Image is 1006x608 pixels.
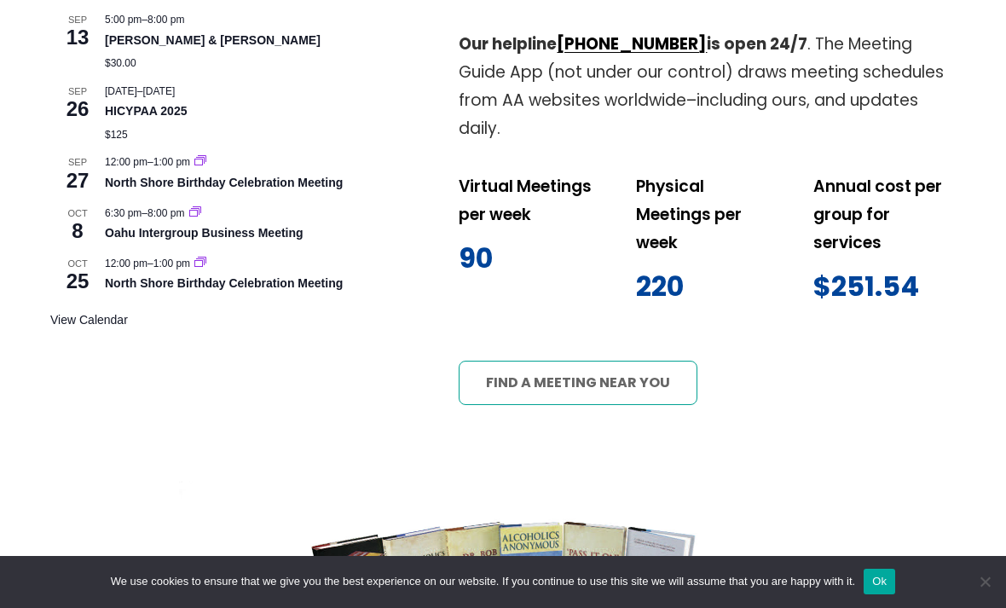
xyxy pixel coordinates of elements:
a: North Shore Birthday Celebration Meeting [105,176,343,190]
p: 220 [636,263,779,310]
span: 12:00 pm [105,258,147,269]
span: No [976,573,993,590]
time: – [105,207,188,219]
p: Virtual Meetings per week [459,172,602,229]
a: [PERSON_NAME] & [PERSON_NAME] [105,33,321,48]
a: Find a meeting near you [459,361,697,405]
span: 25 [50,267,105,296]
span: 13 [50,23,105,52]
a: View Calendar [50,313,128,327]
span: 27 [50,166,105,195]
strong: Our helpline is open 24/7 [459,32,807,55]
p: 90 [459,235,602,282]
span: Oct [50,206,105,221]
a: Event series: North Shore Birthday Celebration Meeting [194,258,206,269]
a: Event series: Oahu Intergroup Business Meeting [189,207,201,219]
span: $125 [105,129,128,141]
span: We use cookies to ensure that we give you the best experience on our website. If you continue to ... [111,573,855,590]
time: – [105,85,175,97]
span: $30.00 [105,57,136,69]
a: Event series: North Shore Birthday Celebration Meeting [194,156,206,168]
a: [PHONE_NUMBER] [557,32,707,55]
button: Ok [864,569,895,594]
span: 6:30 pm [105,207,142,219]
span: Sep [50,13,105,27]
span: [DATE] [142,85,175,97]
p: $251.54 [813,263,957,310]
p: Annual cost per group for services [813,172,957,257]
span: Sep [50,155,105,170]
a: North Shore Birthday Celebration Meeting [105,276,343,291]
span: [DATE] [105,85,137,97]
span: 1:00 pm [153,156,190,168]
a: HICYPAA 2025 [105,104,187,119]
span: Sep [50,84,105,99]
time: – [105,14,184,26]
span: 8 [50,217,105,246]
a: Oahu Intergroup Business Meeting [105,226,304,240]
span: 1:00 pm [153,258,190,269]
span: 5:00 pm [105,14,142,26]
span: 26 [50,95,105,124]
span: Oct [50,257,105,271]
span: 12:00 pm [105,156,147,168]
span: 8:00 pm [147,207,184,219]
time: – [105,156,193,168]
time: – [105,258,193,269]
p: Physical Meetings per week [636,172,779,257]
span: 8:00 pm [147,14,184,26]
